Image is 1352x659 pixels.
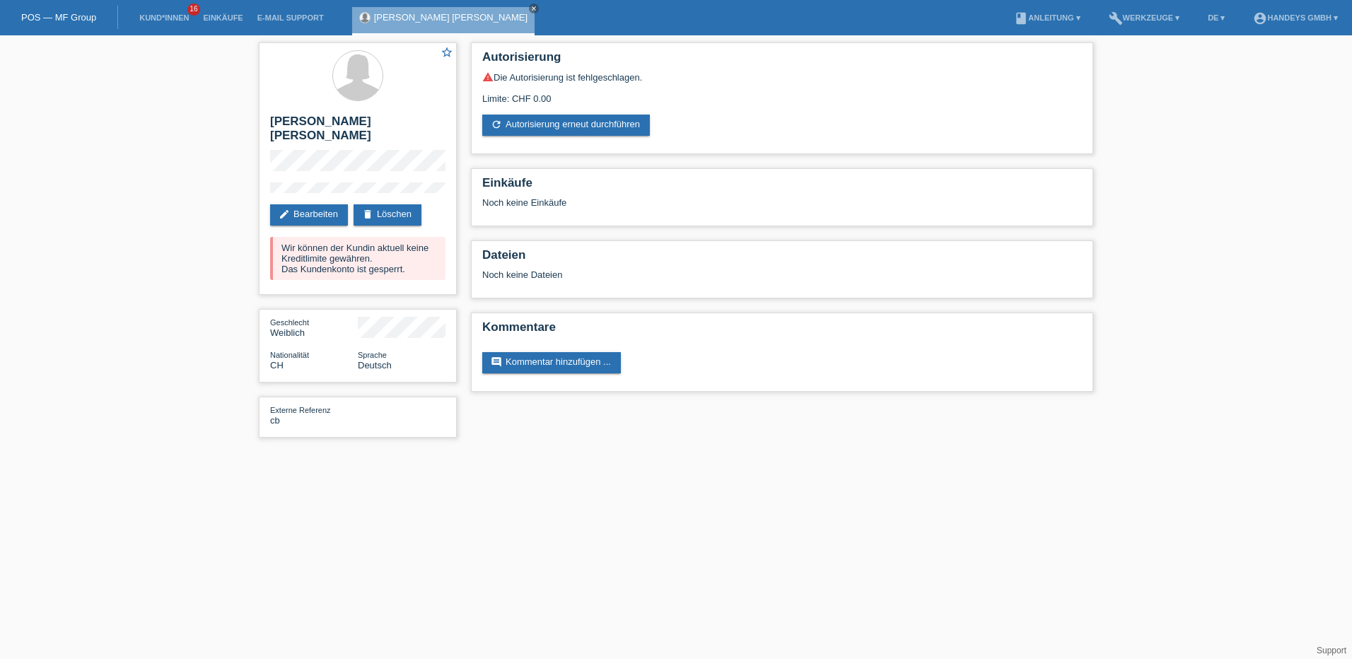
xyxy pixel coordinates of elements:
h2: Dateien [482,248,1082,269]
div: Limite: CHF 0.00 [482,83,1082,104]
div: Noch keine Dateien [482,269,914,280]
h2: Einkäufe [482,176,1082,197]
i: warning [482,71,494,83]
h2: [PERSON_NAME] [PERSON_NAME] [270,115,445,150]
a: POS — MF Group [21,12,96,23]
a: deleteLöschen [354,204,421,226]
i: book [1014,11,1028,25]
i: build [1109,11,1123,25]
span: Externe Referenz [270,406,331,414]
span: Geschlecht [270,318,309,327]
span: Nationalität [270,351,309,359]
a: buildWerkzeuge ▾ [1102,13,1187,22]
a: commentKommentar hinzufügen ... [482,352,621,373]
a: Support [1317,646,1346,655]
i: close [530,5,537,12]
a: Einkäufe [196,13,250,22]
span: Schweiz [270,360,284,371]
div: Weiblich [270,317,358,338]
a: bookAnleitung ▾ [1007,13,1087,22]
h2: Autorisierung [482,50,1082,71]
i: delete [362,209,373,220]
span: Sprache [358,351,387,359]
div: Die Autorisierung ist fehlgeschlagen. [482,71,1082,83]
h2: Kommentare [482,320,1082,342]
i: star_border [441,46,453,59]
a: close [529,4,539,13]
div: cb [270,404,358,426]
span: 16 [187,4,200,16]
a: refreshAutorisierung erneut durchführen [482,115,650,136]
a: DE ▾ [1201,13,1232,22]
div: Wir können der Kundin aktuell keine Kreditlimite gewähren. Das Kundenkonto ist gesperrt. [270,237,445,280]
a: E-Mail Support [250,13,331,22]
span: Deutsch [358,360,392,371]
a: editBearbeiten [270,204,348,226]
i: refresh [491,119,502,130]
a: Kund*innen [132,13,196,22]
a: account_circleHandeys GmbH ▾ [1246,13,1345,22]
div: Noch keine Einkäufe [482,197,1082,218]
i: comment [491,356,502,368]
i: edit [279,209,290,220]
a: [PERSON_NAME] [PERSON_NAME] [374,12,528,23]
a: star_border [441,46,453,61]
i: account_circle [1253,11,1267,25]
